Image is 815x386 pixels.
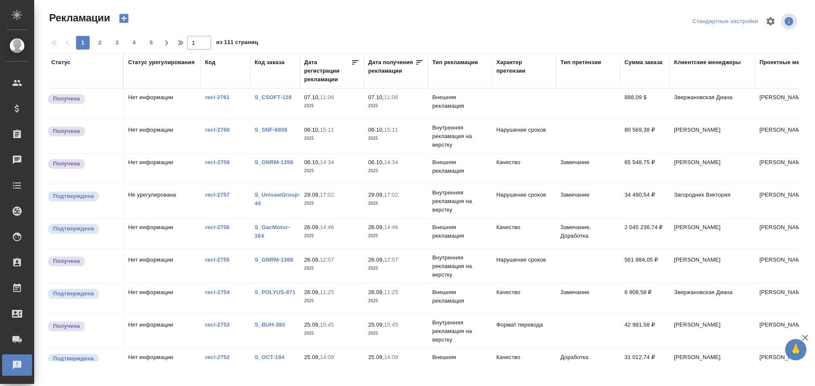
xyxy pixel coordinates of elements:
[432,58,478,67] div: Тип рекламации
[53,159,80,168] p: Получена
[304,134,360,143] p: 2025
[670,251,755,281] td: [PERSON_NAME]
[368,232,424,240] p: 2025
[428,349,492,379] td: Внешняя рекламация
[620,251,670,281] td: 561 984,05 ₽
[205,127,230,133] a: recl-2760
[496,58,552,75] div: Характер претензии
[144,38,158,47] span: 5
[781,13,799,29] span: Посмотреть информацию
[255,94,292,100] a: S_CSOFT-128
[620,316,670,346] td: 42 981,58 ₽
[53,94,80,103] p: Получена
[205,192,230,198] a: recl-2757
[428,154,492,184] td: Внешняя рекламация
[304,264,360,273] p: 2025
[560,58,601,67] div: Тип претензии
[304,94,320,100] p: 07.10,
[320,321,334,328] p: 15:45
[492,154,556,184] td: Качество
[320,224,334,230] p: 14:46
[205,159,230,165] a: recl-2759
[670,284,755,314] td: Звержановская Диана
[670,89,755,119] td: Звержановская Диана
[368,58,415,75] div: Дата получения рекламации
[255,192,300,206] a: S_UnisawGroup-44
[620,121,670,151] td: 80 569,38 ₽
[556,186,620,216] td: Замечание
[492,316,556,346] td: Формат перевода
[53,289,94,298] p: Подтверждена
[670,121,755,151] td: [PERSON_NAME]
[368,192,384,198] p: 29.09,
[304,58,351,84] div: Дата регистрации рекламации
[127,36,141,50] button: 4
[368,264,424,273] p: 2025
[428,219,492,249] td: Внешняя рекламация
[384,321,398,328] p: 15:45
[492,349,556,379] td: Качество
[53,322,80,330] p: Получена
[110,36,124,50] button: 3
[127,38,141,47] span: 4
[492,121,556,151] td: Нарушение сроков
[304,167,360,175] p: 2025
[384,192,398,198] p: 17:02
[368,134,424,143] p: 2025
[51,58,70,67] div: Статус
[255,354,284,360] a: S_OCT-184
[760,11,781,32] span: Настроить таблицу
[620,219,670,249] td: 2 045 236,74 ₽
[216,37,258,50] span: из 111 страниц
[304,297,360,305] p: 2025
[368,354,384,360] p: 25.09,
[114,11,134,26] button: Создать
[304,102,360,110] p: 2025
[670,349,755,379] td: [PERSON_NAME]
[255,321,285,328] a: S_BUH-393
[368,159,384,165] p: 06.10,
[205,354,230,360] a: recl-2752
[428,184,492,218] td: Внутренняя рекламация на верстку
[93,38,107,47] span: 2
[492,186,556,216] td: Нарушение сроков
[304,192,320,198] p: 29.09,
[304,232,360,240] p: 2025
[428,89,492,119] td: Внешняя рекламация
[320,289,334,295] p: 11:25
[670,154,755,184] td: [PERSON_NAME]
[124,154,201,184] td: Нет информации
[428,314,492,348] td: Внутренняя рекламация на верстку
[110,38,124,47] span: 3
[670,219,755,249] td: [PERSON_NAME]
[124,186,201,216] td: Не урегулирована
[384,224,398,230] p: 14:46
[492,251,556,281] td: Нарушение сроков
[124,89,201,119] td: Нет информации
[124,316,201,346] td: Нет информации
[320,127,334,133] p: 15:11
[384,127,398,133] p: 15:11
[124,349,201,379] td: Нет информации
[93,36,107,50] button: 2
[368,127,384,133] p: 06.10,
[428,249,492,283] td: Внутренняя рекламация на верстку
[320,256,334,263] p: 12:07
[789,341,803,359] span: 🙏
[556,154,620,184] td: Замечание
[320,354,334,360] p: 14:09
[144,36,158,50] button: 5
[690,15,760,28] div: split button
[304,127,320,133] p: 06.10,
[492,219,556,249] td: Качество
[384,94,398,100] p: 11:06
[255,224,290,239] a: S_GacMotor-164
[428,119,492,153] td: Внутренняя рекламация на верстку
[124,219,201,249] td: Нет информации
[384,159,398,165] p: 14:34
[624,58,663,67] div: Сумма заказа
[320,192,334,198] p: 17:02
[304,354,320,360] p: 25.09,
[368,321,384,328] p: 25.09,
[368,94,384,100] p: 07.10,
